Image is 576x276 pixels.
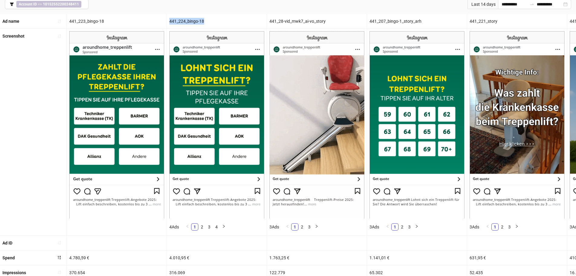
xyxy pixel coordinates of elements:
[2,255,15,260] b: Spend
[369,31,464,218] img: Screenshot 6841598886336
[199,224,205,230] a: 2
[413,223,420,231] li: Next Page
[392,224,398,230] a: 1
[169,224,179,229] span: 4 Ads
[367,251,467,265] div: 1.141,01 €
[267,14,367,28] div: 441_28-vid_mwk7_ai-vo_story
[57,19,61,23] span: sort-ascending
[284,223,291,231] button: left
[406,224,413,230] a: 3
[529,2,534,7] span: to
[513,223,520,231] button: right
[57,241,61,245] span: sort-ascending
[470,31,565,218] img: Screenshot 6841598815536
[269,224,279,229] span: 3 Ads
[220,223,227,231] button: right
[222,224,226,228] span: right
[19,2,37,6] b: Account ID
[513,223,520,231] li: Next Page
[491,223,499,231] li: 1
[57,34,61,38] span: sort-ascending
[213,224,220,230] a: 4
[184,223,191,231] li: Previous Page
[484,223,491,231] button: left
[499,224,506,230] a: 2
[470,224,479,229] span: 3 Ads
[413,223,420,231] button: right
[367,14,467,28] div: 441_207_bingo-1_story_arh
[2,34,24,38] b: Screenshot
[515,224,519,228] span: right
[386,224,389,228] span: left
[167,14,267,28] div: 441_224_bingo-18
[10,2,14,6] span: filter
[184,223,191,231] button: left
[529,2,534,7] span: swap-right
[2,241,12,245] b: Ad ID
[284,223,291,231] li: Previous Page
[506,224,513,230] a: 3
[291,224,298,230] a: 1
[484,223,491,231] li: Previous Page
[313,223,320,231] button: right
[467,14,567,28] div: 441_221_story
[220,223,227,231] li: Next Page
[391,223,399,231] li: 1
[43,2,79,6] b: 10152552200248411
[291,223,298,231] li: 1
[315,224,318,228] span: right
[198,223,206,231] li: 2
[486,224,490,228] span: left
[306,224,313,230] a: 3
[169,31,264,218] img: Screenshot 6841598762536
[206,224,213,230] a: 3
[384,223,391,231] li: Previous Page
[313,223,320,231] li: Next Page
[492,224,498,230] a: 1
[2,270,26,275] b: Impressions
[2,19,19,24] b: Ad name
[369,224,379,229] span: 3 Ads
[467,251,567,265] div: 631,95 €
[399,224,405,230] a: 2
[57,270,61,274] span: sort-ascending
[286,224,289,228] span: left
[57,255,61,260] span: sort-descending
[67,14,167,28] div: 441_223_bingo-18
[69,31,164,218] img: Screenshot 6848449026736
[269,31,364,218] img: Screenshot 6842373230336
[186,224,189,228] span: left
[384,223,391,231] button: left
[167,251,267,265] div: 4.010,95 €
[415,224,418,228] span: right
[191,224,198,230] a: 1
[16,1,81,8] span: ==
[298,223,306,231] li: 2
[67,251,167,265] div: 4.780,59 €
[267,251,367,265] div: 1.763,25 €
[299,224,305,230] a: 2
